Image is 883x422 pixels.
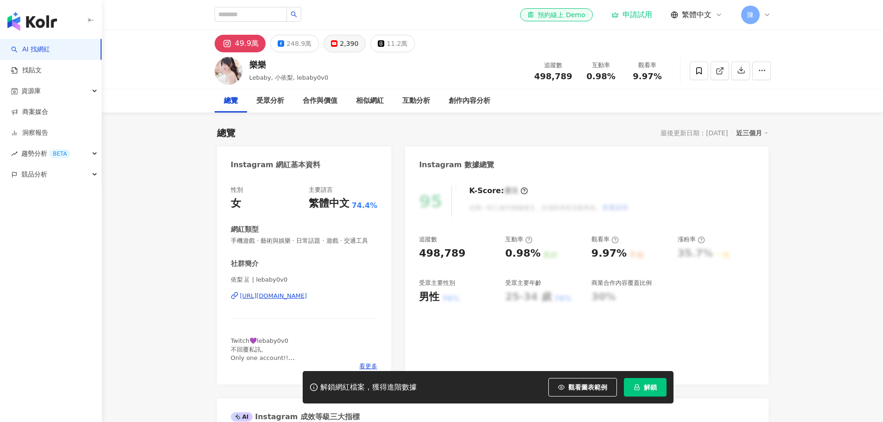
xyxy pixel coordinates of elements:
div: 受眾主要性別 [419,279,455,287]
a: 找貼文 [11,66,42,75]
div: 9.97% [591,246,627,261]
span: 看更多 [359,362,377,371]
a: 申請試用 [611,10,652,19]
button: 2,390 [324,35,366,52]
div: AI [231,412,253,422]
div: 性別 [231,186,243,194]
a: 預約線上 Demo [520,8,592,21]
div: 觀看率 [591,235,619,244]
div: 49.9萬 [235,37,259,50]
span: 觀看圖表範例 [568,384,607,391]
span: Lebaby, 小依梨, lebaby0v0 [249,74,329,81]
div: BETA [49,149,70,158]
div: [URL][DOMAIN_NAME] [240,292,307,300]
div: 女 [231,196,241,211]
span: 競品分析 [21,164,47,185]
div: 觀看率 [630,61,665,70]
div: 總覽 [217,126,235,139]
span: search [291,11,297,18]
div: 追蹤數 [419,235,437,244]
button: 11.2萬 [370,35,415,52]
div: 受眾主要年齡 [505,279,541,287]
span: rise [11,151,18,157]
img: logo [7,12,57,31]
div: 受眾分析 [256,95,284,107]
a: 洞察報告 [11,128,48,138]
span: 9.97% [633,72,661,81]
div: 解鎖網紅檔案，獲得進階數據 [320,383,417,392]
div: Instagram 網紅基本資料 [231,160,321,170]
div: 0.98% [505,246,540,261]
div: K-Score : [469,186,528,196]
div: 總覽 [224,95,238,107]
span: Twitch💜lebaby0v0 不回覆私訊。 Only one account!! 💌商業合作請寄信 🐱@mian220815 🔻網址有其他社群連結 [231,337,295,386]
span: 手機遊戲 · 藝術與娛樂 · 日常話題 · 遊戲 · 交通工具 [231,237,378,245]
div: 男性 [419,290,439,304]
div: 網紅類型 [231,225,259,234]
span: lock [634,384,640,391]
span: 依梨🐰 | lebaby0v0 [231,276,378,284]
div: 近三個月 [736,127,769,139]
span: 趨勢分析 [21,143,70,164]
div: Instagram 數據總覽 [419,160,494,170]
span: 陳 [747,10,754,20]
div: 合作與價值 [303,95,337,107]
div: 樂樂 [249,59,329,70]
button: 248.9萬 [270,35,319,52]
div: Instagram 成效等級三大指標 [231,412,360,422]
div: 相似網紅 [356,95,384,107]
div: 主要語言 [309,186,333,194]
span: 繁體中文 [682,10,711,20]
div: 追蹤數 [534,61,572,70]
span: 0.98% [586,72,615,81]
div: 商業合作內容覆蓋比例 [591,279,652,287]
span: 解鎖 [644,384,657,391]
div: 創作內容分析 [449,95,490,107]
div: 互動率 [505,235,533,244]
a: [URL][DOMAIN_NAME] [231,292,378,300]
div: 498,789 [419,246,465,261]
div: 11.2萬 [387,37,407,50]
span: 498,789 [534,71,572,81]
button: 觀看圖表範例 [548,378,617,397]
span: 74.4% [352,201,378,211]
div: 最後更新日期：[DATE] [661,129,728,137]
span: 資源庫 [21,81,41,101]
a: 商案媒合 [11,107,48,117]
button: 解鎖 [624,378,667,397]
div: 248.9萬 [286,37,311,50]
div: 互動率 [584,61,619,70]
img: KOL Avatar [215,57,242,85]
div: 社群簡介 [231,259,259,269]
button: 49.9萬 [215,35,266,52]
div: 預約線上 Demo [527,10,585,19]
div: 漲粉率 [678,235,705,244]
div: 繁體中文 [309,196,349,211]
div: 互動分析 [402,95,430,107]
a: searchAI 找網紅 [11,45,50,54]
div: 2,390 [340,37,358,50]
